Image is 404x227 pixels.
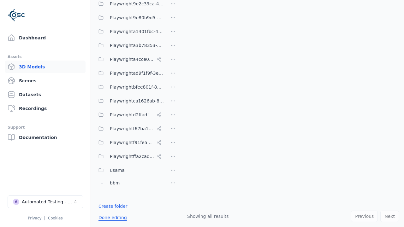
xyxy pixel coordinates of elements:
button: Playwrightca1626ab-8cec-4ddc-b85a-2f9392fe08d1 [95,95,164,107]
span: Playwrightca1626ab-8cec-4ddc-b85a-2f9392fe08d1 [110,97,164,105]
button: Playwrightf91fe523-dd75-44f3-a953-451f6070cb42 [95,136,164,149]
span: Playwrightbfee801f-8be1-42a6-b774-94c49e43b650 [110,83,164,91]
div: Support [8,124,83,131]
span: | [44,216,45,220]
button: Select a workspace [8,195,83,208]
button: Playwrightad9f1f9f-3e6a-4231-8f19-c506bf64a382 [95,67,164,79]
span: Playwrighta3b78353-5999-46c5-9eab-70007203469a [110,42,164,49]
a: Privacy [28,216,41,220]
a: Scenes [5,74,86,87]
button: Playwrightffa2cad8-0214-4c2f-a758-8e9593c5a37e [95,150,164,163]
button: Done editing [95,212,131,223]
button: Playwright9e80b9d5-ab0b-4e8f-a3de-da46b25b8298 [95,11,164,24]
button: Playwrightf67ba199-386a-42d1-aebc-3b37e79c7296 [95,122,164,135]
button: Playwrighta4cce06a-a8e6-4c0d-bfc1-93e8d78d750a [95,53,164,66]
button: bbm [95,177,164,189]
span: Playwrightf91fe523-dd75-44f3-a953-451f6070cb42 [110,139,154,146]
a: Create folder [98,203,128,209]
a: Dashboard [5,32,86,44]
div: Assets [8,53,83,61]
span: Playwrighta4cce06a-a8e6-4c0d-bfc1-93e8d78d750a [110,55,154,63]
a: Cookies [48,216,63,220]
div: Automated Testing - Playwright [22,199,73,205]
img: Logo [8,6,25,24]
a: Datasets [5,88,86,101]
button: Playwrighta1401fbc-43d7-48dd-a309-be935d99d708 [95,25,164,38]
span: bbm [110,179,120,187]
span: Playwrightffa2cad8-0214-4c2f-a758-8e9593c5a37e [110,153,154,160]
a: 3D Models [5,61,86,73]
span: usama [110,166,125,174]
span: Playwrightd2ffadf0-c973-454c-8fcf-dadaeffcb802 [110,111,154,119]
button: usama [95,164,164,177]
button: Playwrighta3b78353-5999-46c5-9eab-70007203469a [95,39,164,52]
span: Playwrightad9f1f9f-3e6a-4231-8f19-c506bf64a382 [110,69,164,77]
a: Documentation [5,131,86,144]
button: Playwrightbfee801f-8be1-42a6-b774-94c49e43b650 [95,81,164,93]
button: Create folder [95,201,131,212]
div: A [13,199,19,205]
button: Playwrightd2ffadf0-c973-454c-8fcf-dadaeffcb802 [95,108,164,121]
span: Playwrightf67ba199-386a-42d1-aebc-3b37e79c7296 [110,125,154,132]
a: Recordings [5,102,86,115]
span: Showing all results [187,214,229,219]
span: Playwrighta1401fbc-43d7-48dd-a309-be935d99d708 [110,28,164,35]
span: Playwright9e80b9d5-ab0b-4e8f-a3de-da46b25b8298 [110,14,164,21]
